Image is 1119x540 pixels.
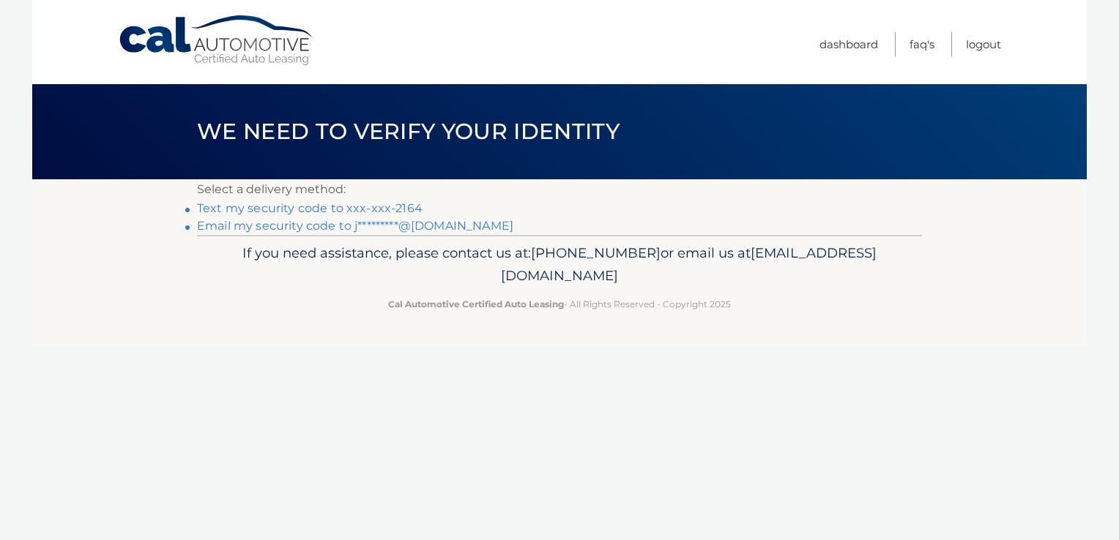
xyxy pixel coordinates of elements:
[197,201,423,215] a: Text my security code to xxx-xxx-2164
[197,179,922,200] p: Select a delivery method:
[819,32,878,56] a: Dashboard
[207,241,912,288] p: If you need assistance, please contact us at: or email us at
[207,296,912,312] p: - All Rights Reserved - Copyright 2025
[197,219,513,233] a: Email my security code to j*********@[DOMAIN_NAME]
[966,32,1001,56] a: Logout
[910,32,934,56] a: FAQ's
[388,299,564,310] strong: Cal Automotive Certified Auto Leasing
[118,15,316,67] a: Cal Automotive
[531,244,661,261] span: [PHONE_NUMBER]
[197,118,620,145] span: We need to verify your identity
